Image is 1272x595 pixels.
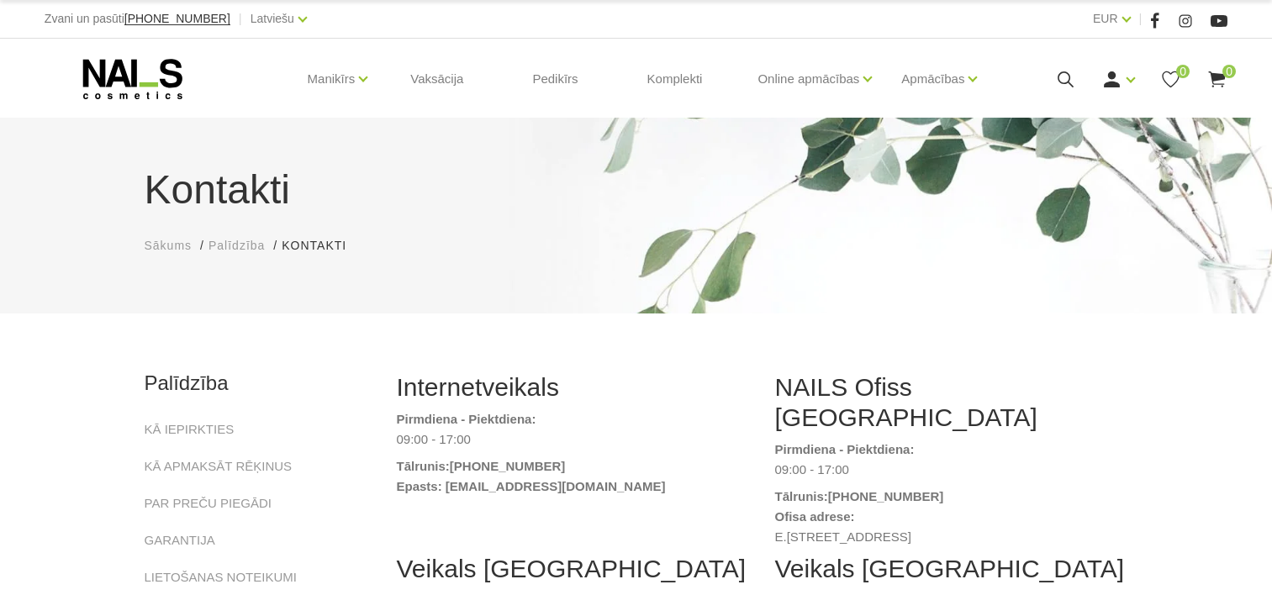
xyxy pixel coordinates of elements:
a: [PHONE_NUMBER] [450,456,566,477]
dd: 09:00 - 17:00 [775,460,1128,480]
a: Komplekti [634,39,716,119]
dd: E.[STREET_ADDRESS] [775,527,1128,547]
h2: Veikals [GEOGRAPHIC_DATA] [775,554,1128,584]
h2: Internetveikals [397,372,750,403]
strong: Pirmdiena - Piektdiena: [775,442,915,456]
span: 0 [1222,65,1236,78]
strong: : [446,459,450,473]
a: Online apmācības [757,45,859,113]
h2: Veikals [GEOGRAPHIC_DATA] [397,554,750,584]
a: Vaksācija [397,39,477,119]
strong: Ofisa adrese: [775,509,855,524]
li: Kontakti [282,237,363,255]
span: | [239,8,242,29]
strong: Epasts: [EMAIL_ADDRESS][DOMAIN_NAME] [397,479,666,493]
a: Palīdzība [208,237,265,255]
a: KĀ APMAKSĀT RĒĶINUS [145,456,293,477]
h2: NAILS Ofiss [GEOGRAPHIC_DATA] [775,372,1128,433]
dd: 09:00 - 17:00 [397,429,750,450]
span: Palīdzība [208,239,265,252]
strong: Tālrunis [397,459,446,473]
a: Manikīrs [308,45,356,113]
span: [PHONE_NUMBER] [124,12,230,25]
span: Sākums [145,239,193,252]
strong: Pirmdiena - Piektdiena: [397,412,536,426]
a: EUR [1093,8,1118,29]
a: Latviešu [251,8,294,29]
a: KĀ IEPIRKTIES [145,419,235,440]
a: [PHONE_NUMBER] [828,487,944,507]
h1: Kontakti [145,160,1128,220]
a: PAR PREČU PIEGĀDI [145,493,272,513]
span: | [1139,8,1143,29]
a: [PHONE_NUMBER] [124,13,230,25]
h2: Palīdzība [145,372,372,394]
a: 0 [1206,69,1227,90]
a: Pedikīrs [519,39,591,119]
strong: Tālrunis: [775,489,828,503]
a: GARANTIJA [145,530,215,550]
span: 0 [1176,65,1190,78]
a: Apmācības [901,45,964,113]
a: 0 [1160,69,1181,90]
a: Sākums [145,237,193,255]
a: LIETOŠANAS NOTEIKUMI [145,567,297,587]
div: Zvani un pasūti [45,8,230,29]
